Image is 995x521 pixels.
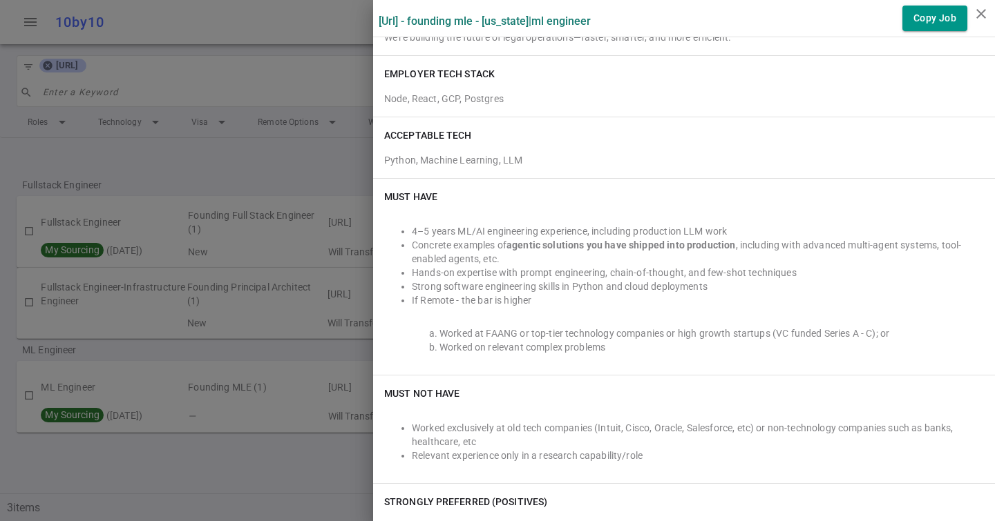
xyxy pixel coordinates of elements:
[412,238,984,266] li: Concrete examples of , including with advanced multi-agent systems, tool-enabled agents, etc.
[384,495,547,509] h6: Strongly Preferred (Positives)
[412,224,984,238] li: 4–5 years ML/AI engineering experience, including production LLM work
[384,190,437,204] h6: Must Have
[412,449,984,462] li: Relevant experience only in a research capability/role
[412,279,984,293] li: Strong software engineering skills in Python and cloud deployments
[412,266,984,279] li: Hands-on expertise with prompt engineering, chain-of-thought, and few-shot techniques
[384,67,495,81] h6: EMPLOYER TECH STACK
[412,293,984,307] li: If Remote - the bar is higher
[384,128,472,142] h6: ACCEPTABLE TECH
[973,6,989,22] i: close
[902,6,967,31] button: Copy Job
[384,30,984,44] div: We're building the future of legal operations—faster, smarter, and more efficient.
[384,386,459,400] h6: Must NOT Have
[412,421,984,449] li: Worked exclusively at old tech companies (Intuit, Cisco, Oracle, Salesforce, etc) or non-technolo...
[439,326,984,340] li: Worked at FAANG or top-tier technology companies or high growth startups (VC funded Series A - C)...
[384,93,504,104] span: Node, React, GCP, Postgres
[379,14,591,28] label: [URL] - Founding MLE - [US_STATE] | ML Engineer
[506,239,736,250] strong: agentic solutions you have shipped into production
[384,148,984,167] div: Python, Machine Learning, LLM
[439,340,984,354] li: Worked on relevant complex problems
